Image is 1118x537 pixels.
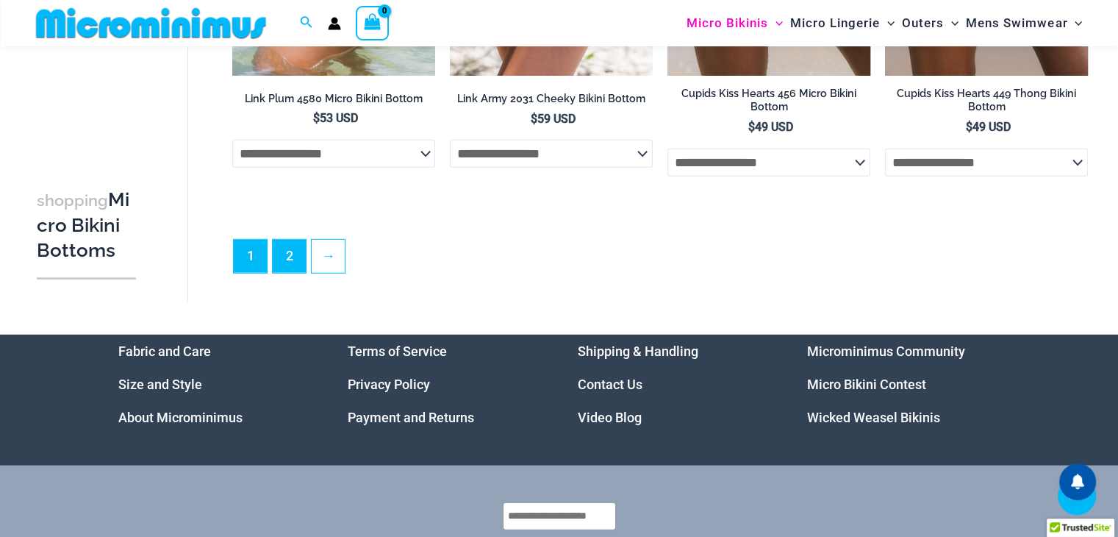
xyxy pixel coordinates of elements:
h2: Link Plum 4580 Micro Bikini Bottom [232,92,435,106]
a: About Microminimus [118,410,243,425]
a: Micro BikinisMenu ToggleMenu Toggle [683,4,786,42]
a: Privacy Policy [348,377,430,392]
a: Shipping & Handling [578,344,698,359]
aside: Footer Widget 3 [578,335,771,434]
span: Menu Toggle [768,4,783,42]
a: Micro Bikini Contest [807,377,926,392]
a: Account icon link [328,17,341,30]
bdi: 53 USD [313,111,358,125]
a: Link Plum 4580 Micro Bikini Bottom [232,92,435,111]
span: shopping [37,191,108,210]
a: Terms of Service [348,344,447,359]
span: Menu Toggle [880,4,895,42]
a: OutersMenu ToggleMenu Toggle [898,4,962,42]
span: Menu Toggle [1067,4,1082,42]
bdi: 49 USD [748,120,793,134]
a: Wicked Weasel Bikinis [807,410,940,425]
a: View Shopping Cart, empty [356,6,390,40]
a: Fabric and Care [118,344,211,359]
span: Micro Bikinis [687,4,768,42]
a: → [312,240,345,273]
a: Size and Style [118,377,202,392]
h2: Cupids Kiss Hearts 456 Micro Bikini Bottom [667,87,870,114]
a: Search icon link [300,14,313,32]
span: $ [966,120,972,134]
h2: Cupids Kiss Hearts 449 Thong Bikini Bottom [885,87,1088,114]
span: $ [531,112,537,126]
nav: Menu [118,335,312,434]
nav: Menu [348,335,541,434]
a: Video Blog [578,410,642,425]
nav: Product Pagination [232,239,1088,282]
span: $ [313,111,320,125]
a: Cupids Kiss Hearts 456 Micro Bikini Bottom [667,87,870,120]
h2: Link Army 2031 Cheeky Bikini Bottom [450,92,653,106]
span: $ [748,120,755,134]
a: Microminimus Community [807,344,965,359]
span: Menu Toggle [944,4,958,42]
a: Cupids Kiss Hearts 449 Thong Bikini Bottom [885,87,1088,120]
nav: Menu [807,335,1000,434]
span: Page 1 [234,240,267,273]
a: Contact Us [578,377,642,392]
span: Outers [902,4,944,42]
aside: Footer Widget 4 [807,335,1000,434]
nav: Menu [578,335,771,434]
a: Page 2 [273,240,306,273]
a: Link Army 2031 Cheeky Bikini Bottom [450,92,653,111]
a: Micro LingerieMenu ToggleMenu Toggle [786,4,898,42]
a: Mens SwimwearMenu ToggleMenu Toggle [962,4,1086,42]
h3: Micro Bikini Bottoms [37,188,136,263]
bdi: 49 USD [966,120,1011,134]
span: Mens Swimwear [966,4,1067,42]
aside: Footer Widget 2 [348,335,541,434]
span: Micro Lingerie [790,4,880,42]
nav: Site Navigation [681,2,1089,44]
bdi: 59 USD [531,112,576,126]
aside: Footer Widget 1 [118,335,312,434]
a: Payment and Returns [348,410,474,425]
img: MM SHOP LOGO FLAT [30,7,272,40]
